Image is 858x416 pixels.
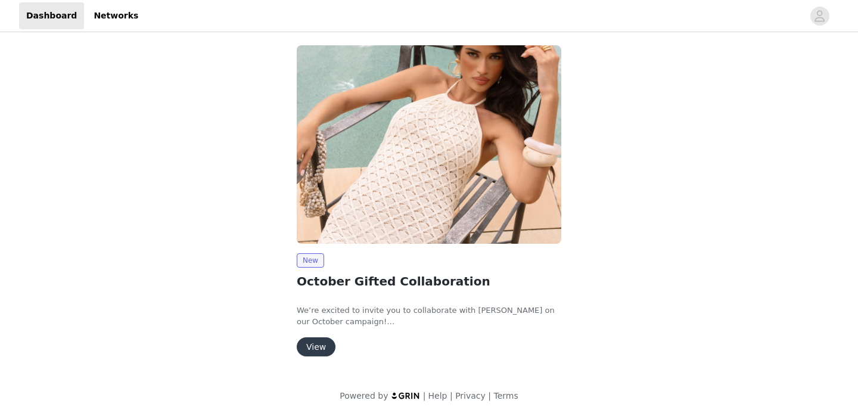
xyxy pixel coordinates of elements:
div: avatar [814,7,825,26]
p: We’re excited to invite you to collaborate with [PERSON_NAME] on our October campaign! [297,305,561,328]
a: View [297,343,335,352]
a: Networks [86,2,145,29]
a: Privacy [455,391,486,401]
a: Dashboard [19,2,84,29]
img: logo [391,392,421,399]
span: | [450,391,453,401]
a: Terms [493,391,518,401]
h2: October Gifted Collaboration [297,272,561,290]
span: Powered by [340,391,388,401]
span: New [297,253,324,268]
span: | [423,391,426,401]
button: View [297,337,335,356]
span: | [488,391,491,401]
a: Help [428,391,447,401]
img: Peppermayo EU [297,45,561,244]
